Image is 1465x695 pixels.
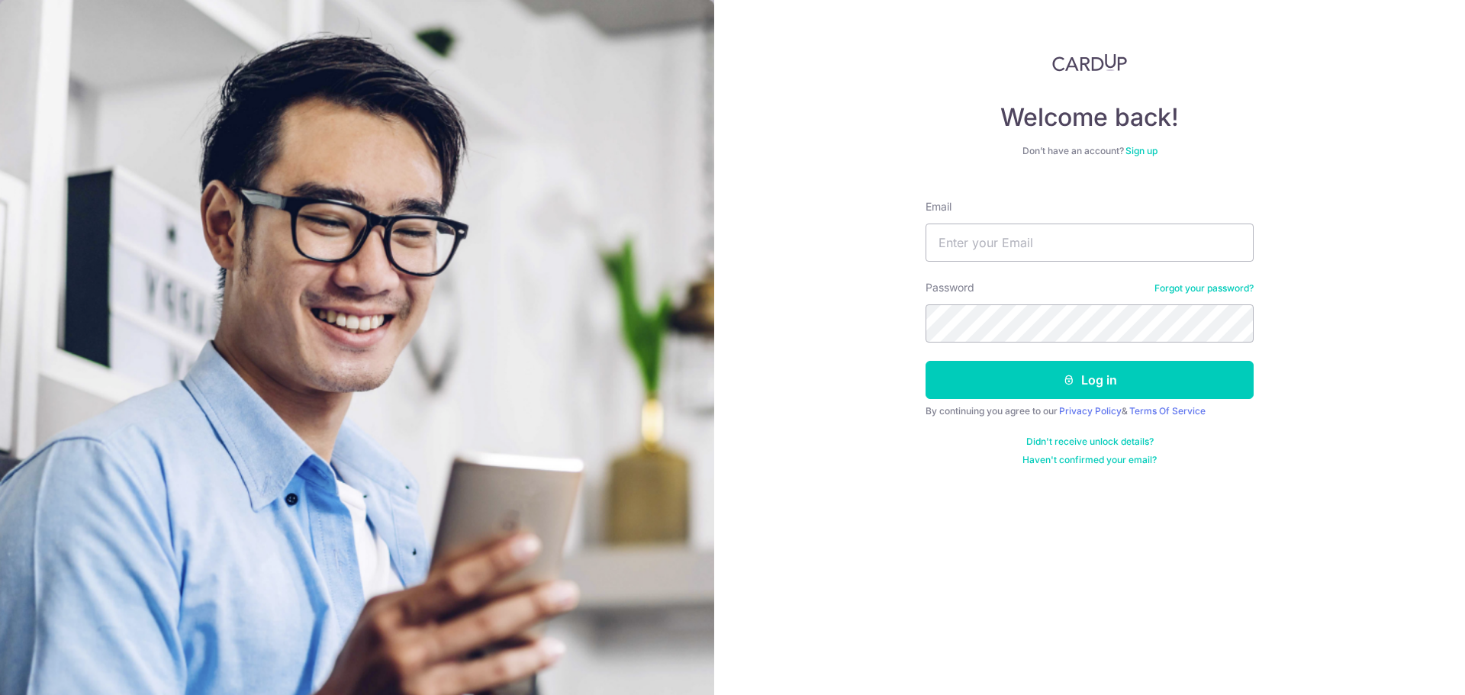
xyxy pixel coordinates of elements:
[926,405,1254,417] div: By continuing you agree to our &
[1125,145,1158,156] a: Sign up
[926,280,974,295] label: Password
[926,102,1254,133] h4: Welcome back!
[926,224,1254,262] input: Enter your Email
[1129,405,1206,417] a: Terms Of Service
[926,199,951,214] label: Email
[1154,282,1254,294] a: Forgot your password?
[926,361,1254,399] button: Log in
[1026,436,1154,448] a: Didn't receive unlock details?
[1022,454,1157,466] a: Haven't confirmed your email?
[1052,53,1127,72] img: CardUp Logo
[1059,405,1122,417] a: Privacy Policy
[926,145,1254,157] div: Don’t have an account?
